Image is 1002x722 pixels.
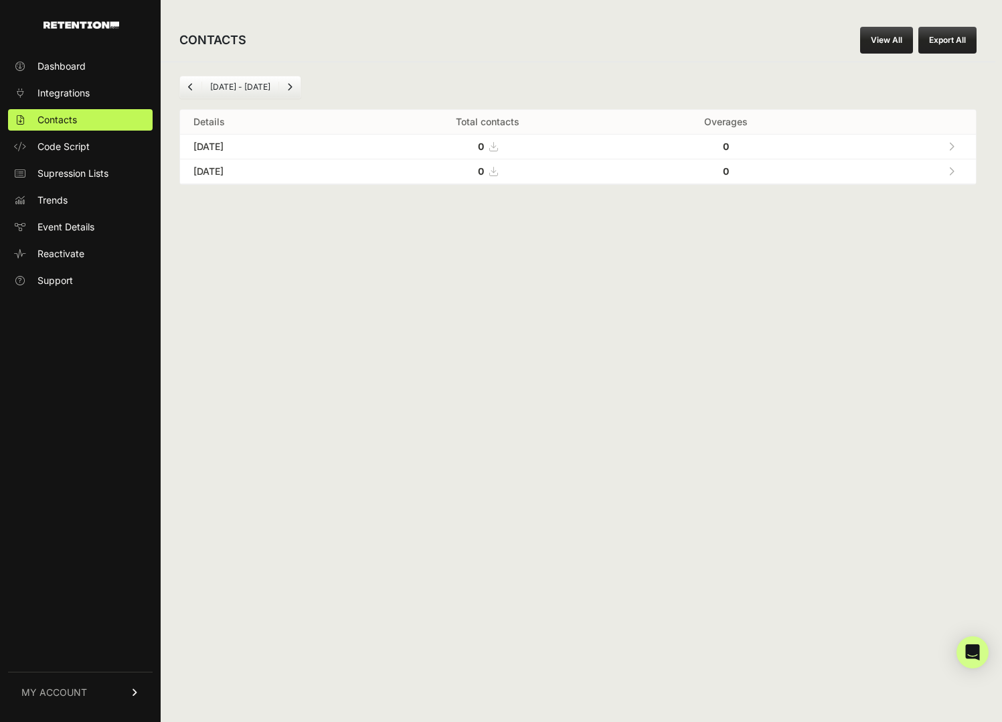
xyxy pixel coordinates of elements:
[37,220,94,234] span: Event Details
[8,136,153,157] a: Code Script
[353,110,622,135] th: Total contacts
[8,243,153,265] a: Reactivate
[37,194,68,207] span: Trends
[8,216,153,238] a: Event Details
[8,270,153,291] a: Support
[180,76,201,98] a: Previous
[37,60,86,73] span: Dashboard
[180,110,353,135] th: Details
[918,27,977,54] button: Export All
[860,27,913,54] a: View All
[201,82,278,92] li: [DATE] - [DATE]
[37,140,90,153] span: Code Script
[21,686,87,699] span: MY ACCOUNT
[723,165,729,177] strong: 0
[44,21,119,29] img: Retention.com
[8,82,153,104] a: Integrations
[279,76,301,98] a: Next
[8,56,153,77] a: Dashboard
[8,109,153,131] a: Contacts
[180,135,353,159] td: [DATE]
[622,110,831,135] th: Overages
[8,672,153,713] a: MY ACCOUNT
[37,247,84,261] span: Reactivate
[37,113,77,127] span: Contacts
[37,167,108,180] span: Supression Lists
[478,141,484,152] strong: 0
[8,190,153,211] a: Trends
[37,274,73,287] span: Support
[8,163,153,184] a: Supression Lists
[956,636,989,668] div: Open Intercom Messenger
[179,31,246,50] h2: CONTACTS
[723,141,729,152] strong: 0
[478,165,484,177] strong: 0
[180,159,353,184] td: [DATE]
[37,86,90,100] span: Integrations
